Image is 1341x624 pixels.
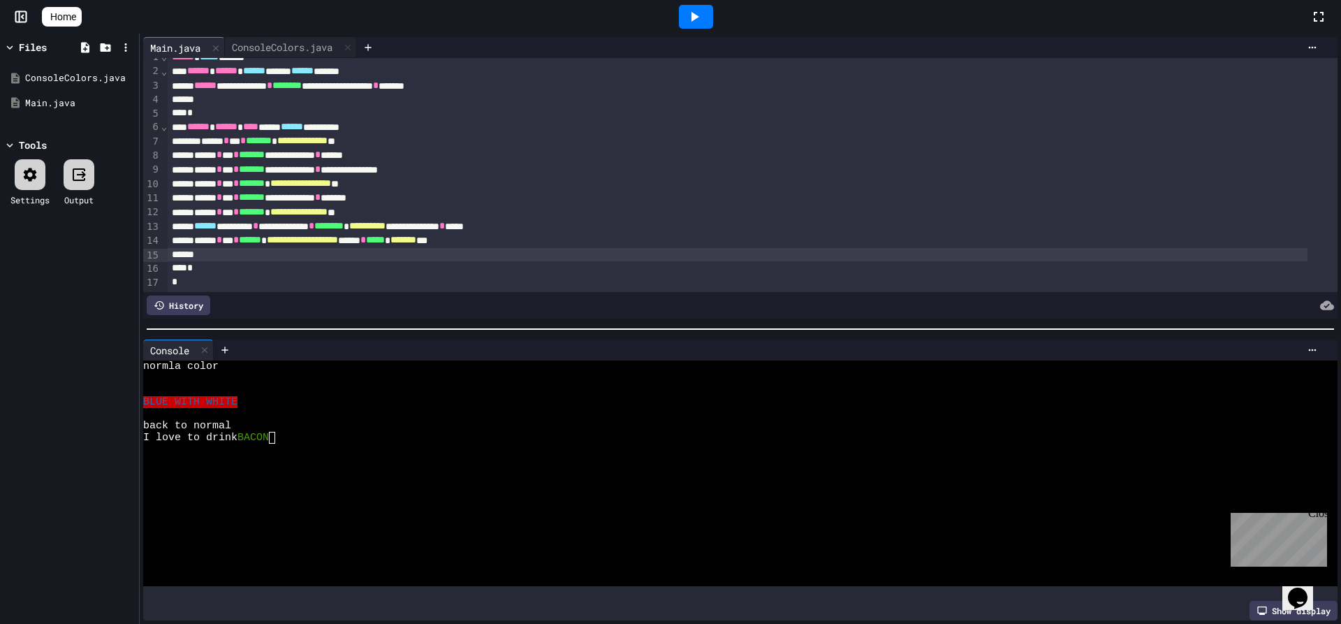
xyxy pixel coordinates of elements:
[143,220,161,234] div: 13
[143,107,161,121] div: 5
[25,96,134,110] div: Main.java
[10,194,50,206] div: Settings
[161,121,168,132] span: Fold line
[143,64,161,78] div: 2
[19,138,47,152] div: Tools
[1225,507,1327,567] iframe: chat widget
[143,177,161,191] div: 10
[143,276,161,290] div: 17
[143,93,161,107] div: 4
[225,40,339,55] div: ConsoleColors.java
[64,194,94,206] div: Output
[143,50,161,64] div: 1
[143,234,161,248] div: 14
[143,340,214,361] div: Console
[42,7,82,27] a: Home
[143,262,161,276] div: 16
[143,149,161,163] div: 8
[143,343,196,358] div: Console
[25,71,134,85] div: ConsoleColors.java
[143,37,225,58] div: Main.java
[143,361,219,372] span: normla color
[143,420,231,432] span: back to normal
[143,79,161,93] div: 3
[6,6,96,89] div: Chat with us now!Close
[143,205,161,219] div: 12
[143,120,161,134] div: 6
[225,37,357,58] div: ConsoleColors.java
[161,66,168,77] span: Fold line
[143,432,237,444] span: I love to drink
[143,135,161,149] div: 7
[237,432,269,444] span: BACON
[1250,601,1338,621] div: Show display
[147,296,210,315] div: History
[143,396,237,408] span: BLUE WITH WHITE
[19,40,47,55] div: Files
[1282,568,1327,610] iframe: chat widget
[143,163,161,177] div: 9
[143,41,207,55] div: Main.java
[50,10,76,24] span: Home
[143,249,161,263] div: 15
[143,191,161,205] div: 11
